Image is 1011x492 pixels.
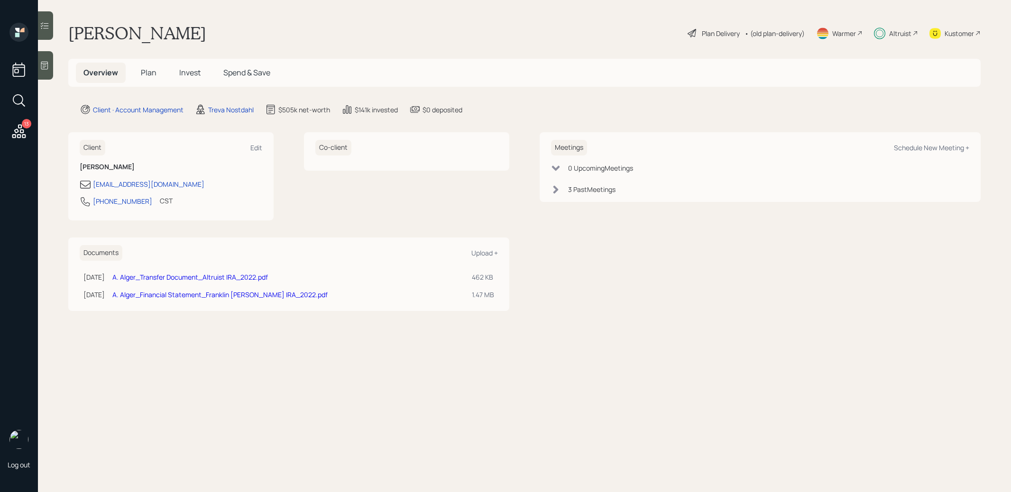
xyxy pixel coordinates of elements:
[472,272,494,282] div: 462 KB
[208,105,254,115] div: Treva Nostdahl
[551,140,587,155] h6: Meetings
[8,460,30,469] div: Log out
[355,105,398,115] div: $141k invested
[9,430,28,449] img: treva-nostdahl-headshot.png
[250,143,262,152] div: Edit
[93,179,204,189] div: [EMAIL_ADDRESS][DOMAIN_NAME]
[744,28,805,38] div: • (old plan-delivery)
[471,248,498,257] div: Upload +
[423,105,462,115] div: $0 deposited
[568,163,633,173] div: 0 Upcoming Meeting s
[68,23,206,44] h1: [PERSON_NAME]
[832,28,856,38] div: Warmer
[894,143,969,152] div: Schedule New Meeting +
[80,140,105,155] h6: Client
[945,28,974,38] div: Kustomer
[83,272,105,282] div: [DATE]
[22,119,31,128] div: 13
[93,196,152,206] div: [PHONE_NUMBER]
[112,273,268,282] a: A. Alger_Transfer Document_Altruist IRA_2022.pdf
[83,290,105,300] div: [DATE]
[80,163,262,171] h6: [PERSON_NAME]
[141,67,156,78] span: Plan
[112,290,328,299] a: A. Alger_Financial Statement_Franklin [PERSON_NAME] IRA_2022.pdf
[278,105,330,115] div: $505k net-worth
[80,245,122,261] h6: Documents
[83,67,118,78] span: Overview
[315,140,351,155] h6: Co-client
[160,196,173,206] div: CST
[93,105,184,115] div: Client · Account Management
[568,184,616,194] div: 3 Past Meeting s
[889,28,911,38] div: Altruist
[223,67,270,78] span: Spend & Save
[472,290,494,300] div: 1.47 MB
[179,67,201,78] span: Invest
[702,28,740,38] div: Plan Delivery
